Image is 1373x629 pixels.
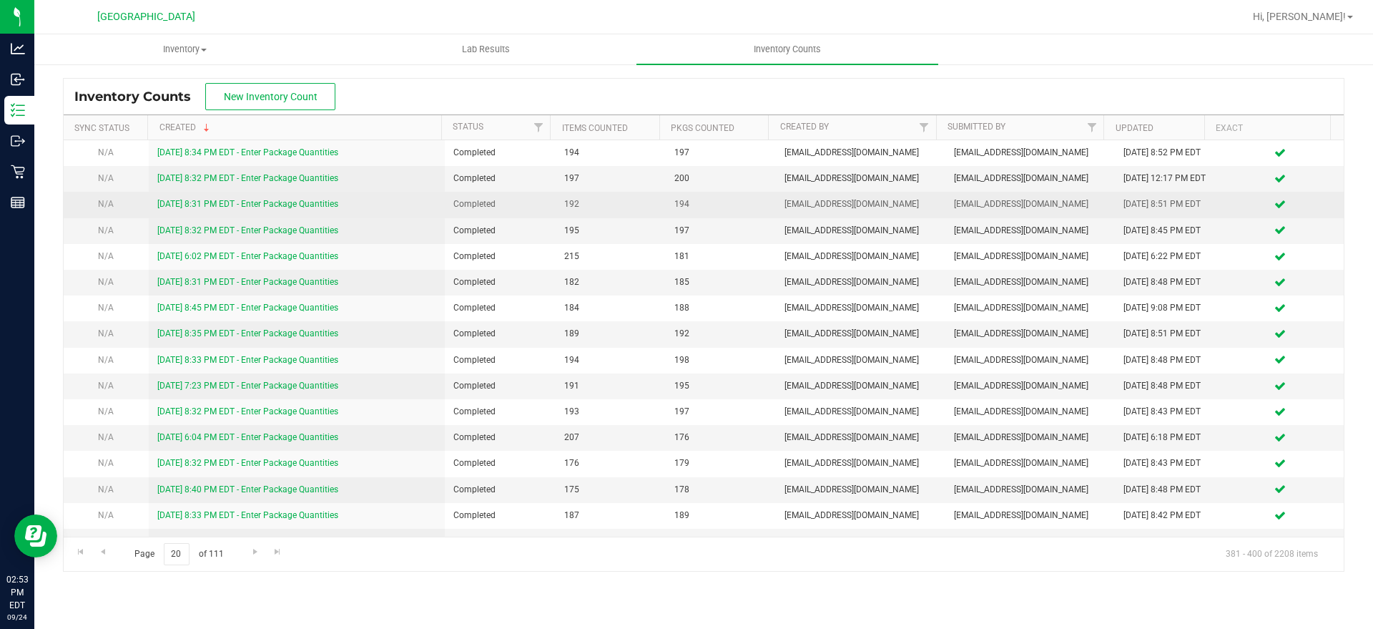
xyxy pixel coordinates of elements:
a: [DATE] 8:45 PM EDT - Enter Package Quantities [157,303,338,313]
a: Pkgs Counted [671,123,734,133]
span: Completed [453,276,546,289]
span: 200 [674,172,767,185]
span: 191 [564,379,657,393]
span: 189 [674,509,767,522]
span: [EMAIL_ADDRESS][DOMAIN_NAME] [784,483,937,497]
span: [EMAIL_ADDRESS][DOMAIN_NAME] [784,224,937,238]
a: [DATE] 7:23 PM EDT - Enter Package Quantities [157,381,338,391]
span: Page of 111 [122,543,235,565]
div: [DATE] 8:48 PM EDT [1123,483,1208,497]
a: Inventory [34,34,335,64]
span: Completed [453,483,546,497]
span: 179 [674,457,767,470]
span: [GEOGRAPHIC_DATA] [97,11,195,23]
a: [DATE] 8:32 PM EDT - Enter Package Quantities [157,458,338,468]
a: Go to the last page [267,543,288,562]
div: [DATE] 8:51 PM EDT [1123,198,1208,211]
div: [DATE] 8:42 PM EDT [1123,509,1208,522]
span: N/A [98,303,114,313]
span: 185 [674,276,767,289]
span: [EMAIL_ADDRESS][DOMAIN_NAME] [954,276,1106,289]
a: [DATE] 8:35 PM EDT - Enter Package Quantities [157,328,338,338]
span: Hi, [PERSON_NAME]! [1253,11,1346,22]
a: [DATE] 8:40 PM EDT - Enter Package Quantities [157,484,338,494]
div: [DATE] 6:22 PM EDT [1123,250,1208,263]
span: N/A [98,484,114,494]
span: 197 [674,405,767,419]
span: Completed [453,301,546,315]
span: 176 [564,457,657,470]
span: 192 [674,327,767,341]
iframe: Resource center [14,515,57,557]
span: 189 [564,327,657,341]
span: N/A [98,225,114,235]
div: [DATE] 8:51 PM EDT [1123,327,1208,341]
a: Sync Status [74,123,129,133]
span: N/A [98,251,114,261]
span: Lab Results [443,43,529,56]
span: 176 [674,431,767,444]
span: [EMAIL_ADDRESS][DOMAIN_NAME] [784,276,937,289]
span: [EMAIL_ADDRESS][DOMAIN_NAME] [954,379,1106,393]
span: [EMAIL_ADDRESS][DOMAIN_NAME] [954,146,1106,160]
a: Created [159,122,212,132]
span: [EMAIL_ADDRESS][DOMAIN_NAME] [954,509,1106,522]
div: [DATE] 8:39 PM EDT [1123,535,1208,548]
span: 189 [674,535,767,548]
span: Completed [453,405,546,419]
a: Created By [780,122,829,132]
span: [EMAIL_ADDRESS][DOMAIN_NAME] [784,146,937,160]
span: N/A [98,147,114,157]
span: N/A [98,381,114,391]
span: New Inventory Count [224,91,318,102]
a: Filter [1080,115,1103,140]
span: [EMAIL_ADDRESS][DOMAIN_NAME] [784,457,937,470]
a: [DATE] 8:32 PM EDT - Enter Package Quantities [157,173,338,183]
span: [EMAIL_ADDRESS][DOMAIN_NAME] [784,535,937,548]
a: Lab Results [335,34,636,64]
div: [DATE] 8:52 PM EDT [1123,146,1208,160]
span: 194 [564,353,657,367]
th: Exact [1204,115,1330,140]
a: [DATE] 8:32 PM EDT - Enter Package Quantities [157,225,338,235]
span: Inventory [35,43,335,56]
span: Completed [453,198,546,211]
span: [EMAIL_ADDRESS][DOMAIN_NAME] [954,457,1106,470]
span: 381 - 400 of 2208 items [1214,543,1329,565]
span: Completed [453,172,546,185]
a: [DATE] 8:31 PM EDT - Enter Package Quantities [157,277,338,287]
span: 181 [674,250,767,263]
span: [EMAIL_ADDRESS][DOMAIN_NAME] [784,405,937,419]
span: 207 [564,431,657,444]
span: N/A [98,277,114,287]
span: 198 [674,353,767,367]
a: Go to the previous page [92,543,113,562]
span: [EMAIL_ADDRESS][DOMAIN_NAME] [784,327,937,341]
span: Completed [453,535,546,548]
span: 197 [674,146,767,160]
span: N/A [98,432,114,442]
span: Completed [453,509,546,522]
span: 188 [674,301,767,315]
span: 197 [564,172,657,185]
span: [EMAIL_ADDRESS][DOMAIN_NAME] [784,250,937,263]
a: [DATE] 8:31 PM EDT - Enter Package Quantities [157,199,338,209]
inline-svg: Inventory [11,103,25,117]
span: [EMAIL_ADDRESS][DOMAIN_NAME] [954,172,1106,185]
span: N/A [98,355,114,365]
span: 184 [564,301,657,315]
inline-svg: Inbound [11,72,25,87]
span: 197 [674,224,767,238]
span: [EMAIL_ADDRESS][DOMAIN_NAME] [784,198,937,211]
inline-svg: Reports [11,195,25,210]
span: [EMAIL_ADDRESS][DOMAIN_NAME] [784,301,937,315]
span: 215 [564,250,657,263]
inline-svg: Retail [11,165,25,179]
span: N/A [98,199,114,209]
span: Completed [453,431,546,444]
span: Completed [453,146,546,160]
a: [DATE] 6:02 PM EDT - Enter Package Quantities [157,251,338,261]
span: Completed [453,457,546,470]
div: [DATE] 8:43 PM EDT [1123,457,1208,470]
span: [EMAIL_ADDRESS][DOMAIN_NAME] [954,198,1106,211]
